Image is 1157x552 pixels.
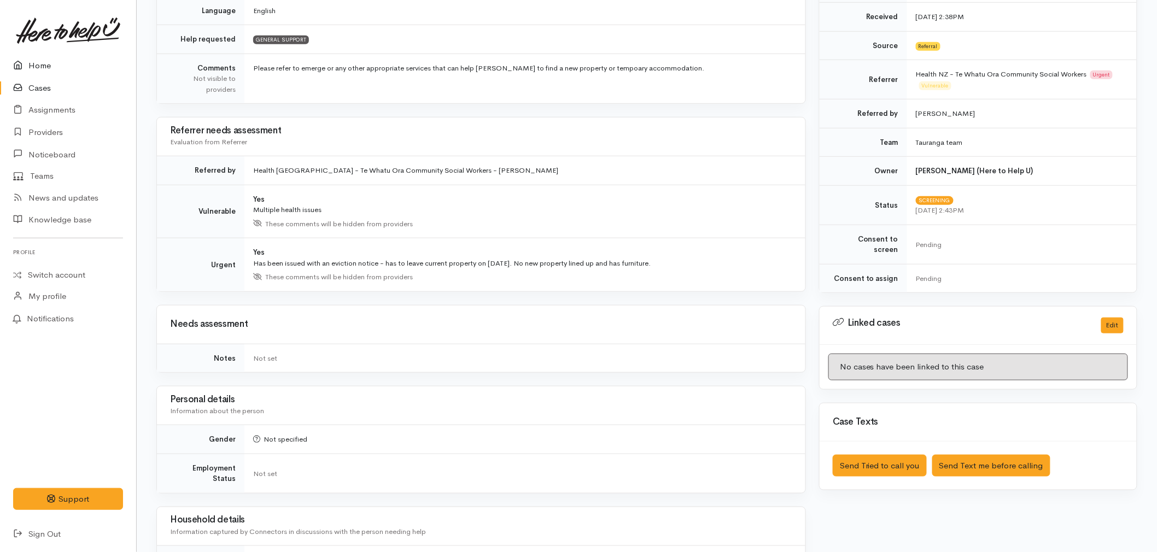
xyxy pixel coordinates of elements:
[916,138,963,147] span: Tauranga team
[157,25,244,54] td: Help requested
[253,215,792,230] div: These comments will be hidden from providers
[253,434,307,444] span: Not specified
[820,225,907,264] td: Consent to screen
[253,353,792,364] div: Not set
[170,406,264,415] span: Information about the person
[1090,71,1113,79] span: Urgent
[916,205,1124,216] div: [DATE] 2:43PM
[916,42,940,51] span: Referral
[820,128,907,157] td: Team
[170,515,792,525] h3: Household details
[170,137,247,146] span: Evaluation from Referrer
[833,455,927,477] button: Send Tried to call you
[170,126,792,136] h3: Referrer needs assessment
[244,156,805,185] td: Health [GEOGRAPHIC_DATA] - Te Whatu Ora Community Social Workers - [PERSON_NAME]
[916,273,1124,284] div: Pending
[253,469,277,478] span: Not set
[157,425,244,454] td: Gender
[820,99,907,128] td: Referred by
[253,36,309,44] span: GENERAL SUPPORT
[916,196,954,205] span: Screening
[157,54,244,103] td: Comments
[916,166,1033,175] b: [PERSON_NAME] (Here to Help U)
[828,354,1128,380] div: No cases have been linked to this case
[170,73,236,95] div: Not visible to providers
[820,157,907,186] td: Owner
[1101,318,1124,333] button: Edit
[820,3,907,32] td: Received
[253,195,265,204] b: Yes
[833,318,1088,328] h3: Linked cases
[820,60,907,99] td: Referrer
[244,54,805,103] td: Please refer to emerge or any other appropriate services that can help [PERSON_NAME] to find a ne...
[907,60,1137,99] td: Health NZ - Te Whatu Ora Community Social Workers
[157,185,244,238] td: Vulnerable
[820,264,907,292] td: Consent to assign
[170,395,792,405] h3: Personal details
[916,239,1124,250] div: Pending
[170,319,792,330] h3: Needs assessment
[157,156,244,185] td: Referred by
[932,455,1050,477] button: Send Text me before calling
[170,527,426,536] span: Information captured by Connectors in discussions with the person needing help
[157,238,244,291] td: Urgent
[907,99,1137,128] td: [PERSON_NAME]
[13,245,123,260] h6: Profile
[13,488,123,510] button: Support
[253,204,792,215] div: Multiple health issues
[253,268,792,283] div: These comments will be hidden from providers
[820,185,907,225] td: Status
[157,344,244,372] td: Notes
[157,454,244,493] td: Employment Status
[833,417,1124,427] h3: Case Texts
[919,81,951,90] span: Vulnerable
[253,258,792,269] div: Has been issued with an eviction notice - has to leave current property on [DATE]. No new propert...
[820,31,907,60] td: Source
[916,12,965,21] time: [DATE] 2:38PM
[253,248,265,257] b: Yes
